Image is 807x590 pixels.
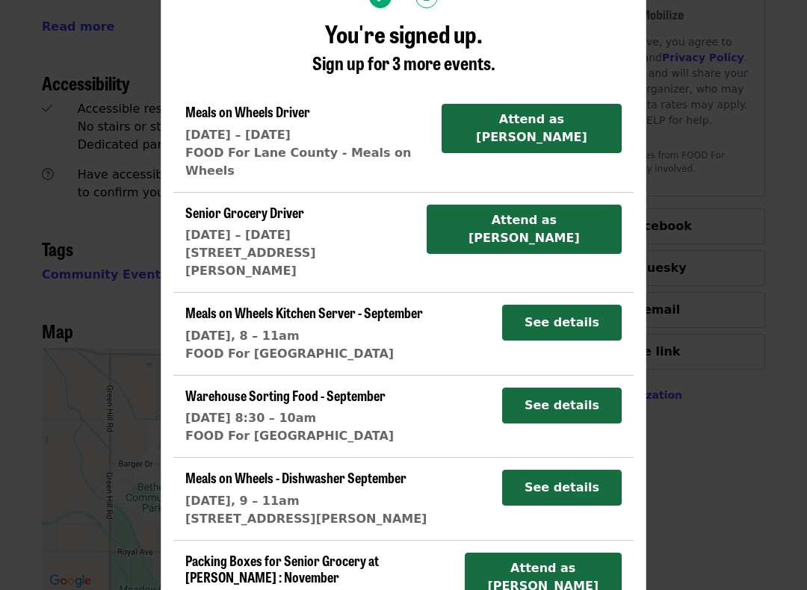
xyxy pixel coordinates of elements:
a: Senior Grocery Driver[DATE] – [DATE][STREET_ADDRESS][PERSON_NAME] [185,205,415,281]
button: See details [502,305,622,341]
div: FOOD For Lane County - Meals on Wheels [185,144,430,180]
a: See details [502,480,622,494]
div: [DATE] – [DATE] [185,226,415,244]
a: Warehouse Sorting Food - September[DATE] 8:30 – 10amFOOD For [GEOGRAPHIC_DATA] [185,388,394,446]
div: FOOD For [GEOGRAPHIC_DATA] [185,427,394,445]
span: You're signed up. [325,16,483,51]
span: Packing Boxes for Senior Grocery at [PERSON_NAME] : November [185,550,379,586]
span: Sign up for 3 more events. [312,49,495,75]
div: [DATE], 9 – 11am [185,492,427,510]
button: See details [502,470,622,506]
button: See details [502,388,622,423]
a: Meals on Wheels - Dishwasher September[DATE], 9 – 11am[STREET_ADDRESS][PERSON_NAME] [185,470,427,528]
button: Attend as [PERSON_NAME] [427,205,622,254]
a: See details [502,398,622,412]
div: [DATE] – [DATE] [185,126,430,144]
div: [STREET_ADDRESS][PERSON_NAME] [185,244,415,280]
span: Senior Grocery Driver [185,202,304,222]
a: Meals on Wheels Driver[DATE] – [DATE]FOOD For Lane County - Meals on Wheels [185,104,430,180]
button: Attend as [PERSON_NAME] [442,104,622,153]
span: Meals on Wheels - Dishwasher September [185,468,406,487]
div: [DATE] 8:30 – 10am [185,409,394,427]
span: Meals on Wheels Kitchen Server - September [185,302,423,322]
div: [STREET_ADDRESS][PERSON_NAME] [185,510,427,528]
span: Warehouse Sorting Food - September [185,385,386,405]
div: FOOD For [GEOGRAPHIC_DATA] [185,345,423,363]
div: [DATE], 8 – 11am [185,327,423,345]
a: See details [502,315,622,329]
span: Meals on Wheels Driver [185,102,310,121]
a: Meals on Wheels Kitchen Server - September[DATE], 8 – 11amFOOD For [GEOGRAPHIC_DATA] [185,305,423,363]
